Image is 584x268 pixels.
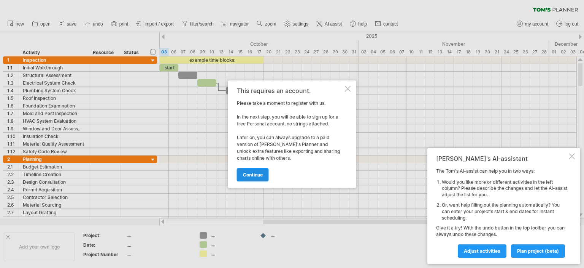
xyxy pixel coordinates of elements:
[436,155,567,162] div: [PERSON_NAME]'s AI-assistant
[442,179,567,198] li: Would you like more or different activities in the left column? Please describe the changes and l...
[243,172,263,178] span: continue
[464,248,500,254] span: Adjust activities
[237,168,269,181] a: continue
[458,244,506,258] a: Adjust activities
[517,248,559,254] span: plan project (beta)
[237,87,343,94] div: This requires an account.
[237,87,343,181] div: Please take a moment to register with us. In the next step, you will be able to sign up for a fre...
[511,244,565,258] a: plan project (beta)
[436,168,567,257] div: The Tom's AI-assist can help you in two ways: Give it a try! With the undo button in the top tool...
[442,202,567,221] li: Or, want help filling out the planning automatically? You can enter your project's start & end da...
